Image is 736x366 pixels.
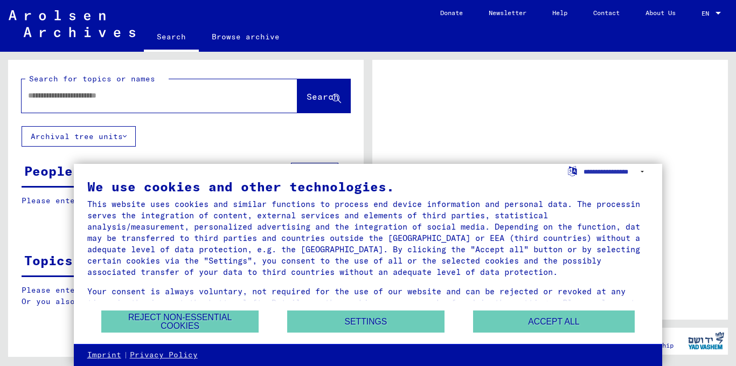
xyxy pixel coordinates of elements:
div: This website uses cookies and similar functions to process end device information and personal da... [87,198,649,278]
img: Arolsen_neg.svg [9,10,135,37]
span: EN [702,10,713,17]
a: Privacy Policy [130,350,198,361]
button: Search [297,79,350,113]
p: Please enter a search term or set filters to get results. [22,195,350,206]
a: Search [144,24,199,52]
div: Your consent is always voluntary, not required for the use of our website and can be rejected or ... [87,286,649,320]
button: Accept all [473,310,635,333]
mat-label: Search for topics or names [29,74,155,84]
div: We use cookies and other technologies. [87,180,649,193]
button: Reject non-essential cookies [101,310,259,333]
img: yv_logo.png [686,327,726,354]
button: Filter [291,163,338,183]
button: Settings [287,310,445,333]
p: Please enter a search term or set filters to get results. Or you also can browse the manually. [22,285,350,307]
div: Topics [24,251,73,270]
a: Imprint [87,350,121,361]
div: People [24,161,73,181]
span: Search [307,91,339,102]
a: Browse archive [199,24,293,50]
button: Archival tree units [22,126,136,147]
